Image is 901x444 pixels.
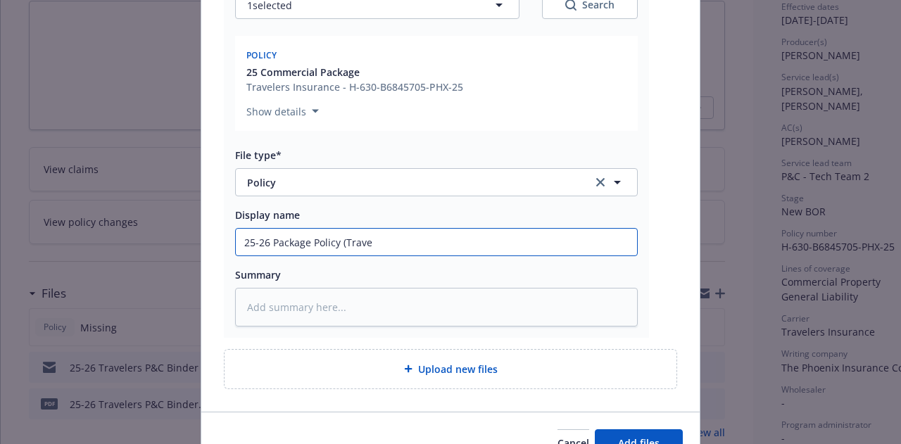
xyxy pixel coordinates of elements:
[418,362,498,376] span: Upload new files
[224,349,677,389] div: Upload new files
